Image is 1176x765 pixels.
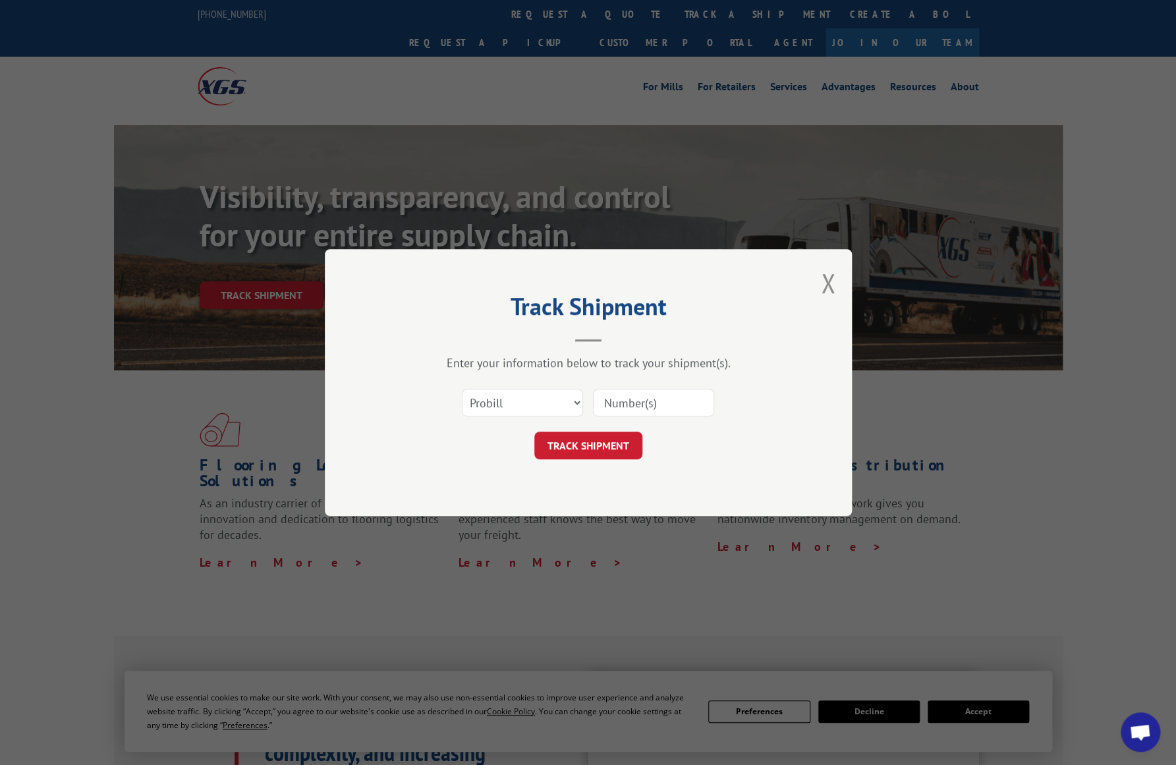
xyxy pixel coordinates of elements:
[391,297,786,322] h2: Track Shipment
[1121,712,1160,752] div: Open chat
[593,389,714,416] input: Number(s)
[821,266,835,300] button: Close modal
[391,355,786,370] div: Enter your information below to track your shipment(s).
[534,432,642,459] button: TRACK SHIPMENT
